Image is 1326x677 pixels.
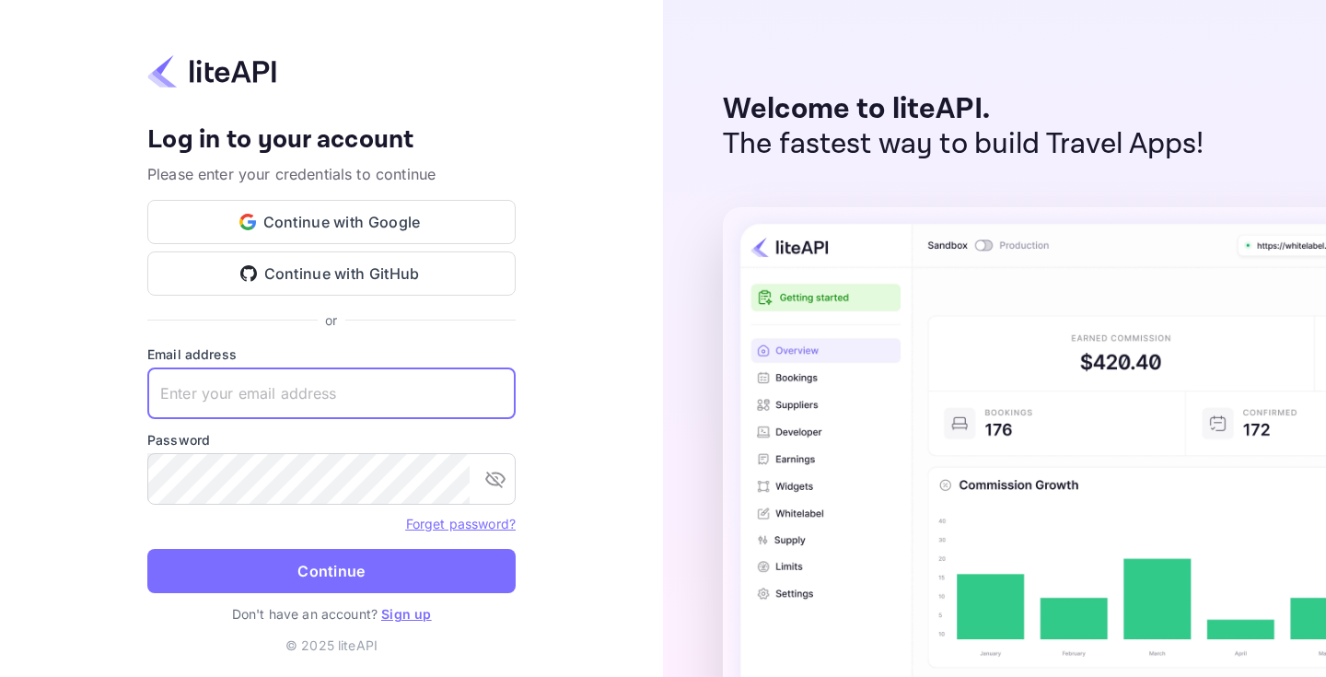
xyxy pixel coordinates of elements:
label: Email address [147,344,516,364]
p: Please enter your credentials to continue [147,163,516,185]
p: Welcome to liteAPI. [723,92,1204,127]
a: Forget password? [406,516,516,531]
img: liteapi [147,53,276,89]
input: Enter your email address [147,368,516,419]
button: toggle password visibility [477,461,514,497]
button: Continue with Google [147,200,516,244]
p: or [325,310,337,330]
label: Password [147,430,516,449]
a: Forget password? [406,514,516,532]
button: Continue with GitHub [147,251,516,296]
button: Continue [147,549,516,593]
a: Sign up [381,606,431,622]
h4: Log in to your account [147,124,516,157]
p: The fastest way to build Travel Apps! [723,127,1204,162]
p: © 2025 liteAPI [285,636,378,655]
p: Don't have an account? [147,604,516,624]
